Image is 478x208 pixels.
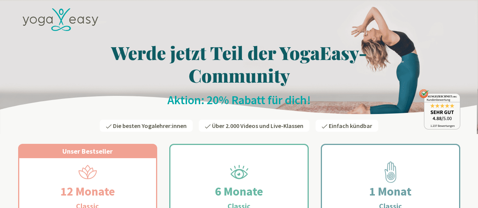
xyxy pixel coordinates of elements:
h2: Aktion: 20% Rabatt für dich! [18,92,460,108]
h1: Werde jetzt Teil der YogaEasy-Community [18,41,460,86]
h2: 12 Monate [42,182,133,200]
h2: 1 Monat [351,182,430,200]
span: Einfach kündbar [329,122,372,129]
span: Über 2.000 Videos und Live-Klassen [212,122,303,129]
h2: 6 Monate [197,182,281,200]
span: Unser Bestseller [62,147,113,156]
span: Die besten Yogalehrer:innen [113,122,187,129]
img: ausgezeichnet_badge.png [419,89,460,129]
